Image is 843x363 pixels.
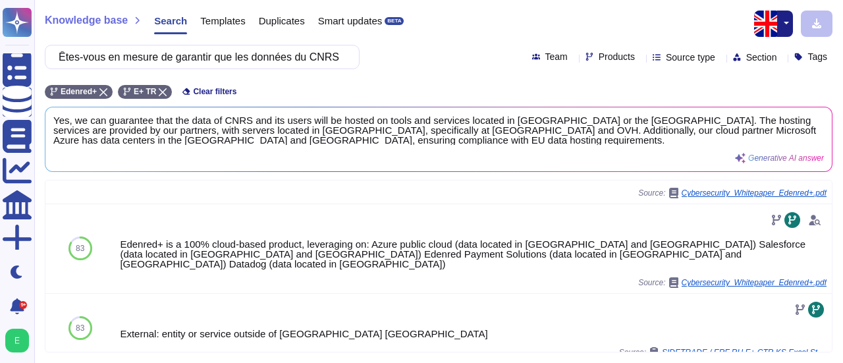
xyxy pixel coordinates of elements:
img: user [5,329,29,352]
span: Source: [638,188,827,198]
span: Cybersecurity_Whitepaper_Edenred+.pdf [682,189,827,197]
input: Search a question or template... [52,45,346,69]
span: Products [599,52,635,61]
span: Generative AI answer [748,154,824,162]
div: External: entity or service outside of [GEOGRAPHIC_DATA] [GEOGRAPHIC_DATA] [120,329,827,339]
span: 83 [76,244,84,252]
span: Clear filters [193,88,236,96]
span: Smart updates [318,16,383,26]
span: SIDETRADE / ERF RH E+ CTR KS Excel Standard SIDETRADE Questionnaire Analysis Sheet [662,349,827,356]
span: Source: [619,347,827,358]
span: Duplicates [259,16,305,26]
span: Templates [200,16,245,26]
div: Edenred+ is a 100% cloud-based product, leveraging on: Azure public cloud (data located in [GEOGR... [120,239,827,269]
span: Search [154,16,187,26]
span: Edenred+ [61,88,97,96]
span: Cybersecurity_Whitepaper_Edenred+.pdf [682,279,827,287]
span: Tags [807,52,827,61]
span: Section [746,53,777,62]
button: user [3,326,38,355]
img: en [754,11,780,37]
span: Yes, we can guarantee that the data of CNRS and its users will be hosted on tools and services lo... [53,115,824,145]
span: E+ TR [134,88,156,96]
span: 83 [76,324,84,332]
span: Knowledge base [45,15,128,26]
span: Source type [666,53,715,62]
span: Source: [638,277,827,288]
div: BETA [385,17,404,25]
span: Team [545,52,568,61]
div: 9+ [19,301,27,309]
